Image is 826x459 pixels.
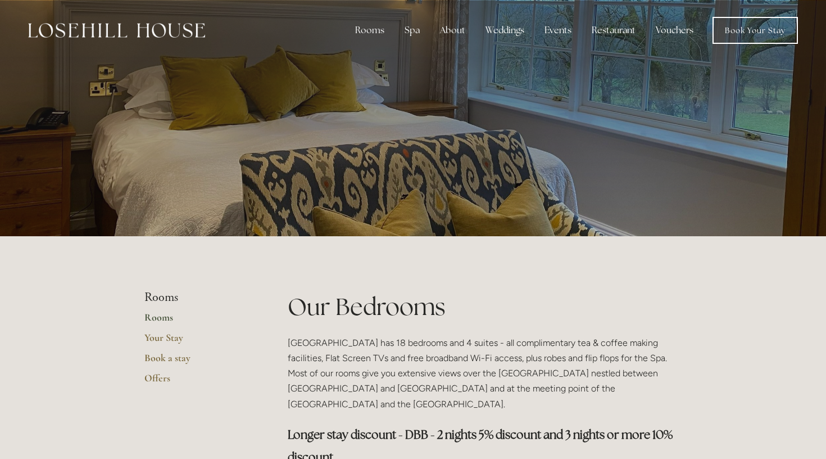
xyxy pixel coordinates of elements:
[583,19,645,42] div: Restaurant
[288,290,682,323] h1: Our Bedrooms
[396,19,429,42] div: Spa
[144,331,252,352] a: Your Stay
[28,23,205,38] img: Losehill House
[712,17,798,44] a: Book Your Stay
[288,335,682,412] p: [GEOGRAPHIC_DATA] has 18 bedrooms and 4 suites - all complimentary tea & coffee making facilities...
[476,19,533,42] div: Weddings
[431,19,474,42] div: About
[144,311,252,331] a: Rooms
[144,290,252,305] li: Rooms
[535,19,580,42] div: Events
[346,19,393,42] div: Rooms
[647,19,702,42] a: Vouchers
[144,372,252,392] a: Offers
[144,352,252,372] a: Book a stay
